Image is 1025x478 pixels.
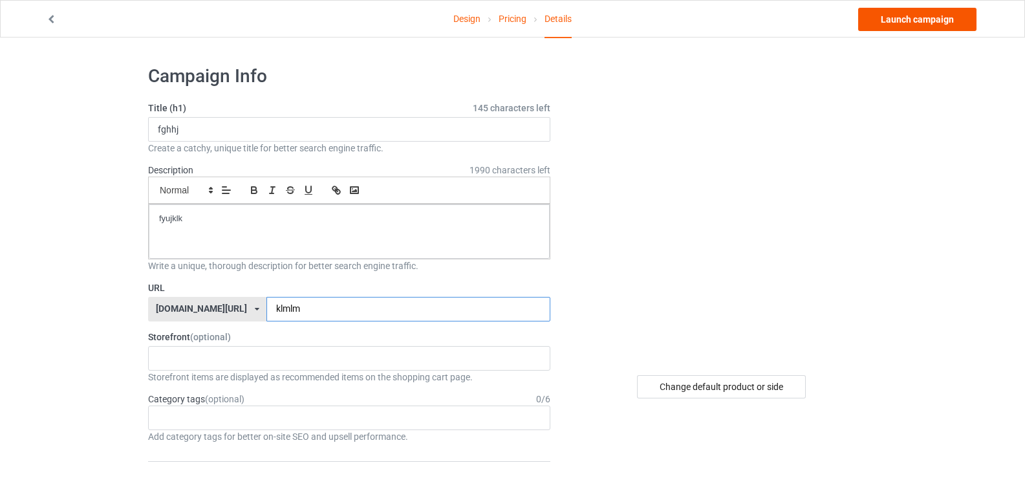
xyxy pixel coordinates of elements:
span: 1990 characters left [469,164,550,177]
a: Launch campaign [858,8,976,31]
div: Change default product or side [637,375,806,398]
label: Description [148,165,193,175]
a: Pricing [499,1,526,37]
div: Storefront items are displayed as recommended items on the shopping cart page. [148,371,550,384]
div: Details [545,1,572,38]
label: URL [148,281,550,294]
label: Storefront [148,331,550,343]
div: Add category tags for better on-site SEO and upsell performance. [148,430,550,443]
div: [DOMAIN_NAME][URL] [156,304,247,313]
h1: Campaign Info [148,65,550,88]
span: (optional) [190,332,231,342]
span: (optional) [205,394,244,404]
div: Write a unique, thorough description for better search engine traffic. [148,259,550,272]
label: Title (h1) [148,102,550,114]
label: Category tags [148,393,244,406]
div: Create a catchy, unique title for better search engine traffic. [148,142,550,155]
span: 145 characters left [473,102,550,114]
div: 0 / 6 [536,393,550,406]
p: fyujklk [159,213,539,225]
a: Design [453,1,480,37]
